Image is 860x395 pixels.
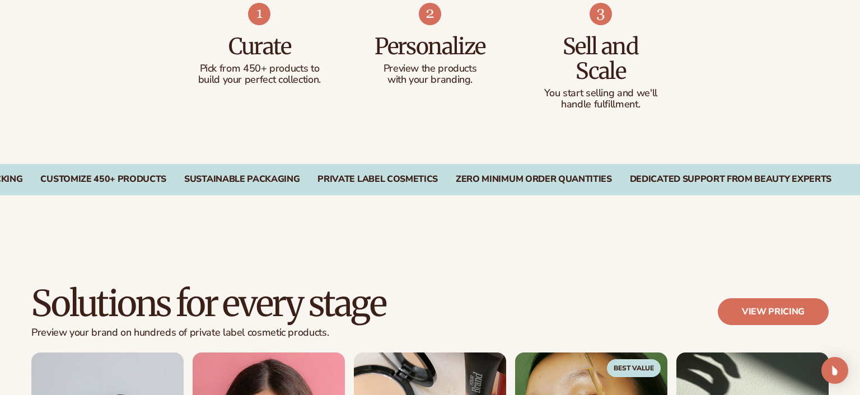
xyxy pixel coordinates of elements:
h2: Solutions for every stage [31,285,386,322]
a: View pricing [718,298,829,325]
div: Open Intercom Messenger [821,357,848,384]
h3: Curate [197,34,322,59]
p: Pick from 450+ products to build your perfect collection. [197,63,322,86]
p: You start selling and we'll [537,88,663,99]
div: CUSTOMIZE 450+ PRODUCTS [40,174,166,185]
img: Shopify Image 8 [419,3,441,25]
img: Shopify Image 9 [590,3,612,25]
span: Best Value [607,359,661,377]
h3: Personalize [367,34,493,59]
div: ZERO MINIMUM ORDER QUANTITIES [456,174,612,185]
p: handle fulfillment. [537,99,663,110]
h3: Sell and Scale [537,34,663,83]
img: Shopify Image 7 [248,3,270,25]
p: Preview your brand on hundreds of private label cosmetic products. [31,327,386,339]
p: Preview the products [367,63,493,74]
div: PRIVATE LABEL COSMETICS [317,174,438,185]
div: DEDICATED SUPPORT FROM BEAUTY EXPERTS [630,174,831,185]
p: with your branding. [367,74,493,86]
div: SUSTAINABLE PACKAGING [184,174,300,185]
